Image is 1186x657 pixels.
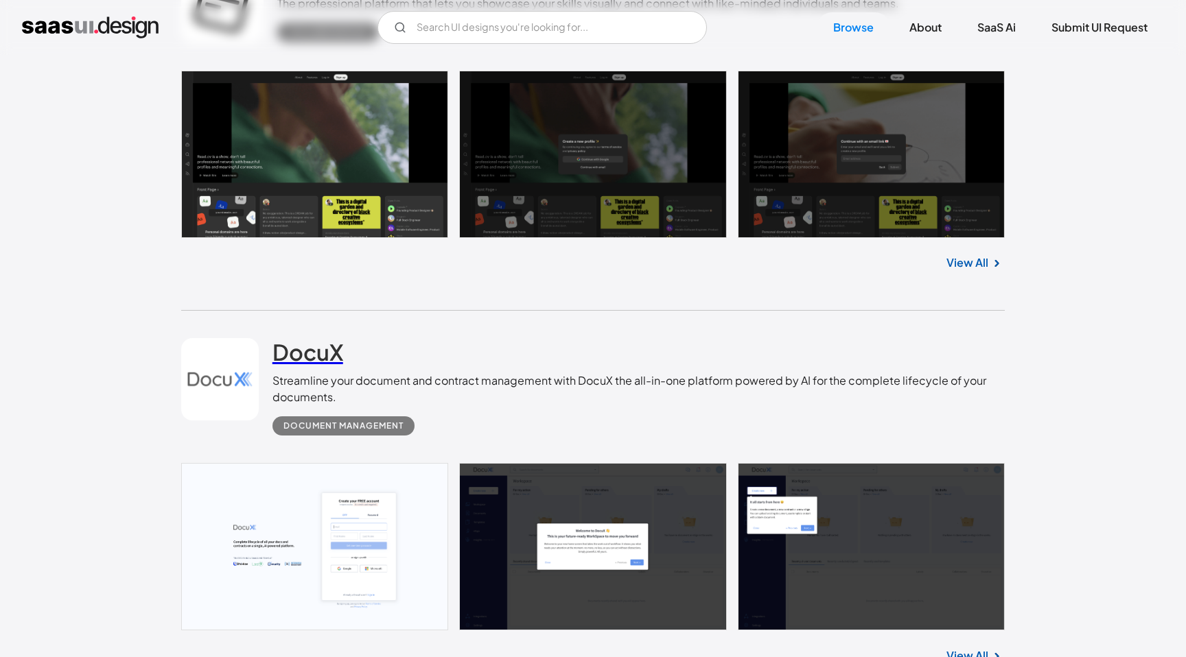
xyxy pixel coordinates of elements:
[272,338,343,372] a: DocuX
[272,372,1005,405] div: Streamline your document and contract management with DocuX the all-in-one platform powered by AI...
[283,418,404,434] div: Document Management
[961,12,1032,43] a: SaaS Ai
[377,11,707,44] form: Email Form
[377,11,707,44] input: Search UI designs you're looking for...
[272,338,343,366] h2: DocuX
[1035,12,1164,43] a: Submit UI Request
[22,16,159,38] a: home
[893,12,958,43] a: About
[817,12,890,43] a: Browse
[946,254,988,271] a: View All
